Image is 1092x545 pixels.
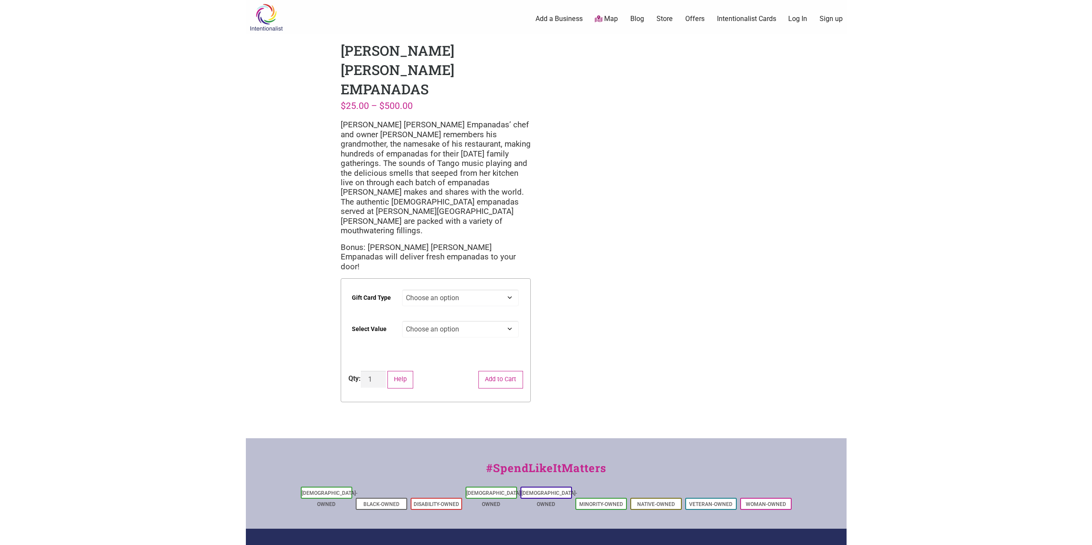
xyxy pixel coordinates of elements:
input: Product quantity [361,371,386,388]
a: Woman-Owned [746,501,786,507]
a: Native-Owned [637,501,675,507]
a: Add a Business [535,14,583,24]
span: – [371,100,377,111]
a: Log In [788,14,807,24]
a: Store [656,14,673,24]
label: Select Value [352,319,387,339]
span: $ [379,100,384,111]
a: Veteran-Owned [689,501,732,507]
a: Sign up [820,14,843,24]
button: Help [387,371,414,388]
a: Offers [685,14,705,24]
h1: [PERSON_NAME] [PERSON_NAME] Empanadas [341,41,454,98]
div: Qty: [348,373,361,384]
label: Gift Card Type [352,288,391,307]
button: Add to Cart [478,371,523,388]
a: Minority-Owned [579,501,623,507]
a: [DEMOGRAPHIC_DATA]-Owned [466,490,522,507]
a: Intentionalist Cards [717,14,776,24]
a: [DEMOGRAPHIC_DATA]-Owned [302,490,357,507]
a: Disability-Owned [414,501,459,507]
span: [PERSON_NAME] [PERSON_NAME] Empanadas’ chef and owner [PERSON_NAME] remembers his grandmother, th... [341,120,531,235]
a: Black-Owned [363,501,399,507]
a: Map [595,14,618,24]
img: Intentionalist [246,3,287,31]
bdi: 500.00 [379,100,413,111]
bdi: 25.00 [341,100,369,111]
span: $ [341,100,346,111]
div: #SpendLikeItMatters [246,460,847,485]
p: Bonus: [PERSON_NAME] [PERSON_NAME] Empanadas will deliver fresh empanadas to your door! [341,243,531,271]
a: [DEMOGRAPHIC_DATA]-Owned [521,490,577,507]
a: Blog [630,14,644,24]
